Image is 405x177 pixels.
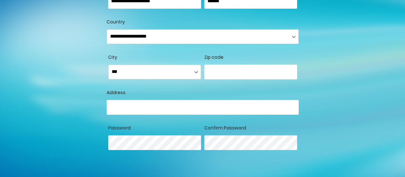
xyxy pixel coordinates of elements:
span: Address [107,89,126,96]
span: City [108,54,117,60]
span: Zip code [204,54,223,60]
span: Country [107,19,125,25]
span: Confirm Password [204,125,246,131]
span: Password [108,125,131,131]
